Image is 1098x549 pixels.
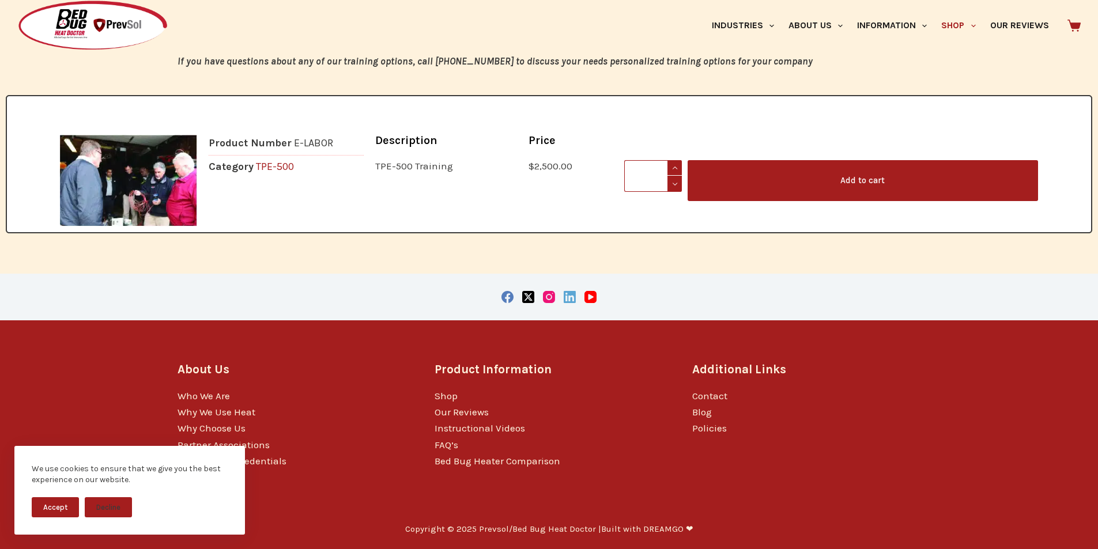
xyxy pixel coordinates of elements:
p: Copyright © 2025 Prevsol/Bed Bug Heat Doctor | [405,524,693,535]
span: Product Number [209,137,292,149]
span: E-LABOR [294,137,333,149]
a: YouTube [584,291,597,303]
a: Policies [692,422,727,434]
h3: Product Information [435,361,663,378]
a: Bed Bug Heater Comparison [435,455,560,467]
a: Instagram [543,291,555,303]
button: Open LiveChat chat widget [9,5,44,39]
a: Contact [692,390,727,402]
h5: Description [375,135,517,146]
a: Shop [435,390,458,402]
a: Add to cart: “TPE-500 Training” [688,160,1037,201]
input: Product quantity [624,160,682,192]
button: Accept [32,497,79,517]
span: Category [209,160,254,173]
a: Facebook [501,291,514,303]
a: Why Choose Us [178,422,246,434]
span: $ [529,160,534,172]
div: We use cookies to ensure that we give you the best experience on our website. [32,463,228,486]
a: FAQ’s [435,439,458,450]
a: Partner Associations [178,439,270,450]
bdi: 2,500.00 [529,160,572,172]
a: LinkedIn [564,291,576,303]
a: Why We Use Heat [178,406,255,418]
h5: Price [529,135,613,146]
em: If you have questions about any of our training options, call [PHONE_NUMBER] to discuss your need... [178,55,813,67]
a: Who We Are [178,390,230,402]
a: TPE-500 [256,160,294,173]
button: Decline [85,497,132,517]
a: Instructional Videos [435,422,525,434]
h3: About Us [178,361,406,378]
a: Our Reviews [435,406,489,418]
a: Blog [692,406,712,418]
a: Built with DREAMGO ❤ [601,524,693,534]
p: TPE-500 Training [375,160,453,172]
a: X (Twitter) [522,291,534,303]
h3: Additional Links [692,361,921,378]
